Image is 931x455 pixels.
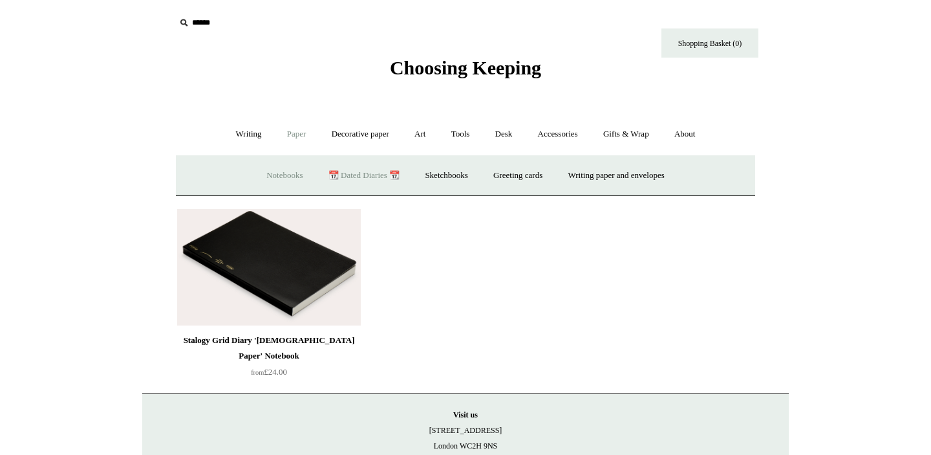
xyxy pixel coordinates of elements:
a: 📆 Dated Diaries 📆 [317,159,411,193]
strong: Visit us [453,410,478,419]
a: Choosing Keeping [390,67,541,76]
a: Greeting cards [482,159,554,193]
a: Accessories [526,117,590,151]
span: Choosing Keeping [390,57,541,78]
a: Stalogy Grid Diary 'Bible Paper' Notebook Stalogy Grid Diary 'Bible Paper' Notebook [177,209,361,326]
a: Art [403,117,437,151]
a: Stalogy Grid Diary '[DEMOGRAPHIC_DATA] Paper' Notebook from£24.00 [177,333,361,386]
a: Desk [484,117,524,151]
a: Writing [224,117,273,151]
a: Decorative paper [320,117,401,151]
a: Paper [275,117,318,151]
a: Tools [440,117,482,151]
a: Notebooks [255,159,314,193]
span: £24.00 [251,367,287,377]
span: from [251,369,264,376]
a: About [663,117,707,151]
a: Sketchbooks [413,159,479,193]
a: Shopping Basket (0) [661,28,758,58]
a: Writing paper and envelopes [557,159,676,193]
img: Stalogy Grid Diary 'Bible Paper' Notebook [177,209,361,326]
div: Stalogy Grid Diary '[DEMOGRAPHIC_DATA] Paper' Notebook [180,333,358,364]
a: Gifts & Wrap [592,117,661,151]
